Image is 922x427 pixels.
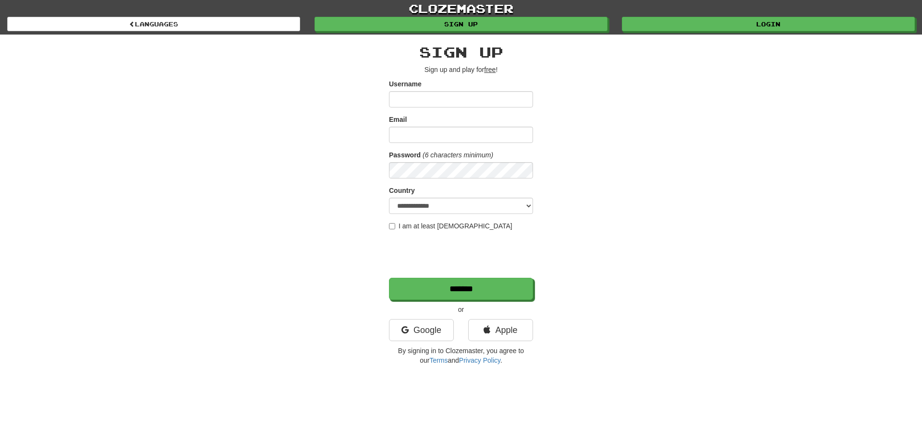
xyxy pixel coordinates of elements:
[468,319,533,341] a: Apple
[389,346,533,365] p: By signing in to Clozemaster, you agree to our and .
[315,17,607,31] a: Sign up
[389,79,422,89] label: Username
[389,186,415,195] label: Country
[389,223,395,229] input: I am at least [DEMOGRAPHIC_DATA]
[484,66,496,73] u: free
[389,150,421,160] label: Password
[389,65,533,74] p: Sign up and play for !
[7,17,300,31] a: Languages
[389,115,407,124] label: Email
[389,305,533,314] p: or
[389,221,512,231] label: I am at least [DEMOGRAPHIC_DATA]
[622,17,915,31] a: Login
[389,319,454,341] a: Google
[423,151,493,159] em: (6 characters minimum)
[429,356,448,364] a: Terms
[459,356,500,364] a: Privacy Policy
[389,44,533,60] h2: Sign up
[389,236,535,273] iframe: reCAPTCHA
